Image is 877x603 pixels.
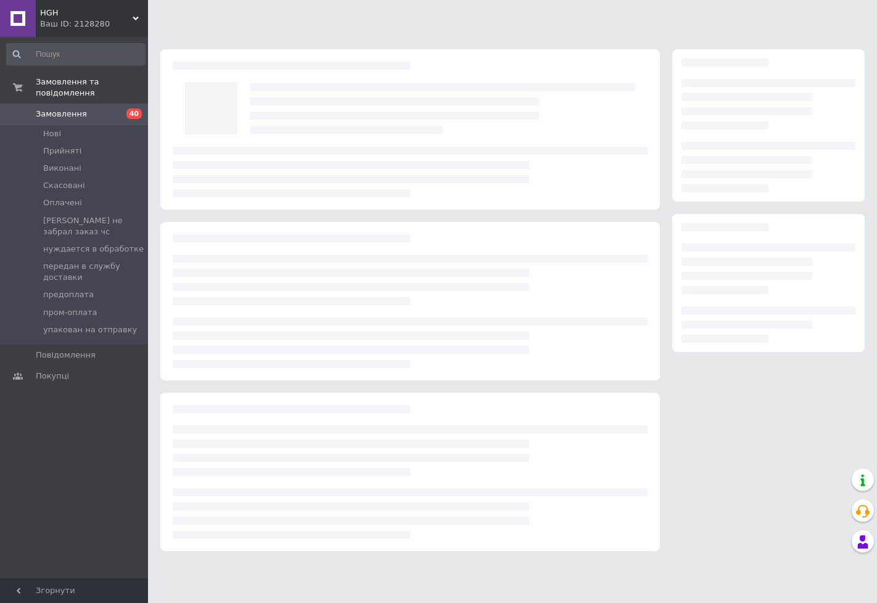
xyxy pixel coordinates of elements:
[36,350,96,361] span: Повідомлення
[43,146,81,157] span: Прийняті
[40,7,133,18] span: HGH
[43,128,61,139] span: Нові
[43,180,85,191] span: Скасовані
[43,163,81,174] span: Виконані
[43,261,144,283] span: передан в службу доставки
[36,371,69,382] span: Покупці
[43,244,144,255] span: нуждается в обработке
[36,76,148,99] span: Замовлення та повідомлення
[43,289,94,300] span: предоплата
[40,18,148,30] div: Ваш ID: 2128280
[6,43,146,65] input: Пошук
[126,109,142,119] span: 40
[43,324,137,335] span: упакован на отправку
[43,197,82,208] span: Оплачені
[36,109,87,120] span: Замовлення
[43,215,144,237] span: [PERSON_NAME] не забрал заказ чс
[43,307,97,318] span: пром-оплата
